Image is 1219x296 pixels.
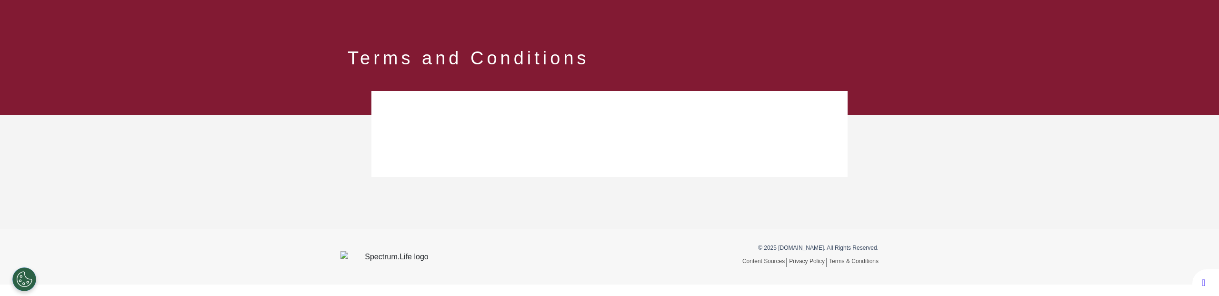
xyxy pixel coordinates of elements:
[340,251,445,263] img: Spectrum.Life logo
[742,258,787,267] a: Content Sources
[789,258,827,267] a: Privacy Policy
[348,29,871,84] h3: Terms and Conditions
[829,258,879,265] a: Terms & Conditions
[617,244,879,252] p: © 2025 [DOMAIN_NAME]. All Rights Reserved.
[12,267,36,291] button: Open Preferences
